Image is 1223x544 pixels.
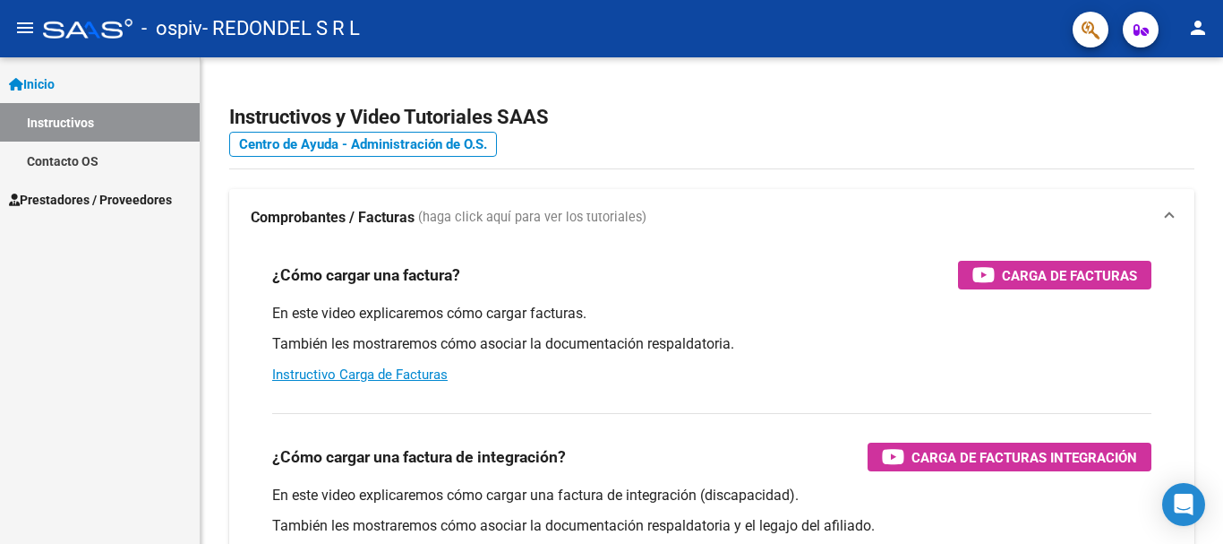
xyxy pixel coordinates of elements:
strong: Comprobantes / Facturas [251,208,415,228]
a: Instructivo Carga de Facturas [272,367,448,383]
h3: ¿Cómo cargar una factura de integración? [272,445,566,470]
span: Prestadores / Proveedores [9,190,172,210]
p: También les mostraremos cómo asociar la documentación respaldatoria y el legajo del afiliado. [272,516,1151,536]
mat-expansion-panel-header: Comprobantes / Facturas (haga click aquí para ver los tutoriales) [229,189,1194,246]
h3: ¿Cómo cargar una factura? [272,263,460,288]
div: Open Intercom Messenger [1162,483,1205,526]
span: Carga de Facturas [1002,264,1137,287]
a: Centro de Ayuda - Administración de O.S. [229,132,497,157]
span: - REDONDEL S R L [202,9,360,48]
span: (haga click aquí para ver los tutoriales) [418,208,646,228]
span: - ospiv [141,9,202,48]
mat-icon: person [1187,17,1209,39]
h2: Instructivos y Video Tutoriales SAAS [229,100,1194,134]
button: Carga de Facturas Integración [868,443,1151,471]
p: En este video explicaremos cómo cargar una factura de integración (discapacidad). [272,486,1151,505]
button: Carga de Facturas [958,261,1151,289]
p: También les mostraremos cómo asociar la documentación respaldatoria. [272,334,1151,354]
span: Carga de Facturas Integración [911,446,1137,469]
mat-icon: menu [14,17,36,39]
span: Inicio [9,74,55,94]
p: En este video explicaremos cómo cargar facturas. [272,304,1151,324]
